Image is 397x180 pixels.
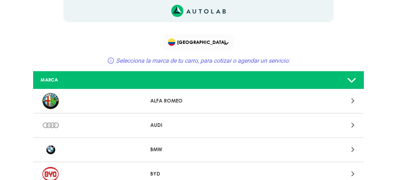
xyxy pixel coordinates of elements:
a: MARCA [33,71,364,89]
p: BMW [150,146,247,153]
p: BYD [150,170,247,178]
img: BMW [42,142,59,158]
img: AUDI [42,117,59,134]
img: Flag of COLOMBIA [168,38,175,46]
a: Link al sitio de autolab [171,7,226,14]
p: ALFA ROMEO [150,97,247,105]
div: Flag of COLOMBIA[GEOGRAPHIC_DATA] [163,34,234,50]
span: [GEOGRAPHIC_DATA] [168,37,231,47]
p: AUDI [150,121,247,129]
div: MARCA [35,76,144,83]
img: ALFA ROMEO [42,93,59,109]
span: Selecciona la marca de tu carro, para cotizar o agendar un servicio: [116,57,290,64]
